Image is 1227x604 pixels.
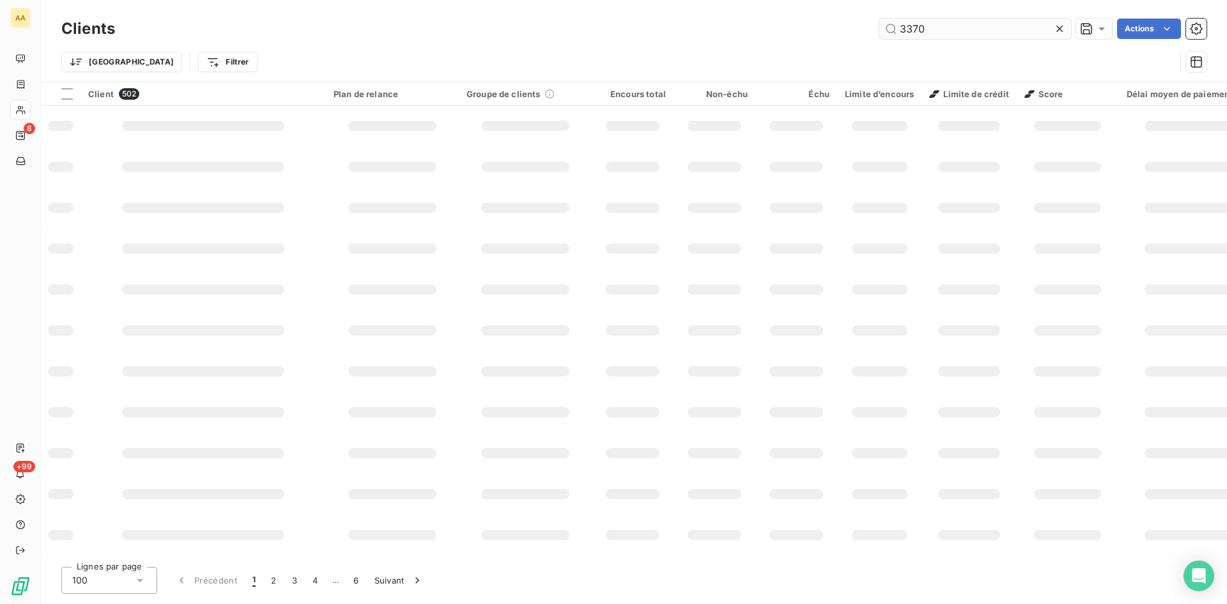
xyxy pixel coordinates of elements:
div: Limite d’encours [845,89,914,99]
div: Échu [763,89,830,99]
button: 3 [284,567,305,594]
span: Groupe de clients [467,89,541,99]
button: Suivant [367,567,431,594]
h3: Clients [61,17,115,40]
span: Client [88,89,114,99]
span: … [325,570,346,591]
span: +99 [13,461,35,472]
button: Filtrer [198,52,257,72]
button: 2 [263,567,284,594]
div: Encours total [599,89,666,99]
div: Non-échu [681,89,748,99]
span: 502 [119,88,139,100]
input: Rechercher [879,19,1071,39]
span: 8 [24,123,35,134]
button: [GEOGRAPHIC_DATA] [61,52,182,72]
button: Actions [1117,19,1181,39]
span: 1 [252,574,256,587]
div: Open Intercom Messenger [1184,561,1214,591]
img: Logo LeanPay [10,576,31,596]
div: AA [10,8,31,28]
span: Score [1024,89,1063,99]
button: 4 [305,567,325,594]
button: Précédent [167,567,245,594]
span: Limite de crédit [929,89,1008,99]
button: 6 [346,567,366,594]
span: 100 [72,574,88,587]
button: 1 [245,567,263,594]
div: Plan de relance [334,89,451,99]
a: 8 [10,125,30,146]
